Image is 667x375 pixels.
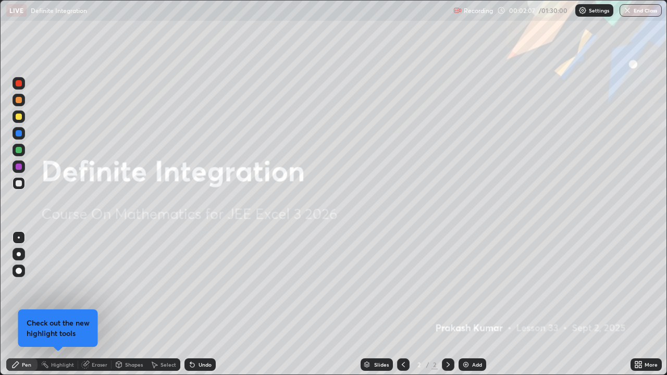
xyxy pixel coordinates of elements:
[31,6,87,15] p: Definite Integration
[199,362,212,367] div: Undo
[27,318,90,339] h4: Check out the new highlight tools
[578,6,587,15] img: class-settings-icons
[623,6,632,15] img: end-class-cross
[645,362,658,367] div: More
[472,362,482,367] div: Add
[462,360,470,369] img: add-slide-button
[589,8,609,13] p: Settings
[92,362,107,367] div: Eraser
[374,362,389,367] div: Slides
[51,362,74,367] div: Highlight
[426,361,429,368] div: /
[125,362,143,367] div: Shapes
[431,360,438,369] div: 2
[453,6,462,15] img: recording.375f2c34.svg
[9,6,23,15] p: LIVE
[22,362,31,367] div: Pen
[464,7,493,15] p: Recording
[620,4,662,17] button: End Class
[160,362,176,367] div: Select
[414,361,424,368] div: 2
